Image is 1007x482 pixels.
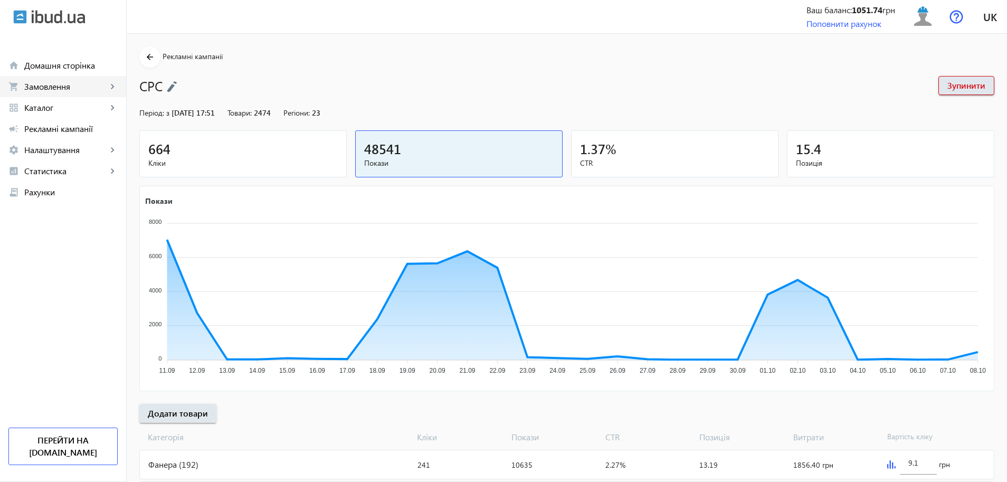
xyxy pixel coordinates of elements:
span: Покази [507,431,601,443]
span: Товари: [227,108,252,118]
mat-icon: home [8,60,19,71]
b: 1051.74 [852,4,882,15]
span: Регіони: [283,108,310,118]
span: Категорія [139,431,413,443]
tspan: 05.10 [880,367,896,374]
div: Фанера (192) [140,450,413,479]
span: Вартість кліку [883,431,977,443]
mat-icon: shopping_cart [8,81,19,92]
span: % [605,140,616,157]
mat-icon: grid_view [8,102,19,113]
mat-icon: receipt_long [8,187,19,197]
span: 2474 [254,108,271,118]
tspan: 6000 [149,253,161,259]
tspan: 04.10 [850,367,866,374]
tspan: 07.10 [940,367,956,374]
tspan: 23.09 [519,367,535,374]
mat-icon: campaign [8,124,19,134]
span: 2.27% [605,460,625,470]
h1: СРС [139,77,928,95]
span: Позиція [796,158,985,168]
span: 48541 [364,140,401,157]
span: Додати товари [148,408,208,419]
mat-icon: settings [8,145,19,155]
img: graph.svg [887,460,896,469]
span: Кліки [413,431,507,443]
tspan: 29.09 [700,367,716,374]
tspan: 01.10 [759,367,775,374]
span: 241 [417,460,430,470]
span: 1856.40 грн [793,460,833,470]
button: Додати товари [139,404,216,423]
mat-icon: keyboard_arrow_right [107,81,118,92]
button: Зупинити [938,76,994,95]
span: Кліки [148,158,338,168]
span: 13.19 [699,460,718,470]
tspan: 17.09 [339,367,355,374]
img: ibud_text.svg [32,10,85,24]
mat-icon: arrow_back [144,51,157,64]
tspan: 21.09 [459,367,475,374]
span: Каталог [24,102,107,113]
tspan: 14.09 [249,367,265,374]
span: 1.37 [580,140,605,157]
span: Рекламні кампанії [24,124,118,134]
img: help.svg [949,10,963,24]
tspan: 26.09 [610,367,625,374]
tspan: 08.10 [970,367,986,374]
tspan: 8000 [149,219,161,225]
span: 664 [148,140,170,157]
span: Рахунки [24,187,118,197]
span: Позиція [695,431,789,443]
span: CTR [580,158,769,168]
mat-icon: keyboard_arrow_right [107,166,118,176]
tspan: 22.09 [489,367,505,374]
img: user.svg [911,5,935,29]
mat-icon: keyboard_arrow_right [107,102,118,113]
span: CTR [601,431,695,443]
tspan: 20.09 [430,367,445,374]
tspan: 28.09 [670,367,686,374]
tspan: 18.09 [369,367,385,374]
span: Домашня сторінка [24,60,118,71]
span: 10635 [511,460,533,470]
tspan: 12.09 [189,367,205,374]
span: uk [983,10,997,23]
text: Покази [145,195,173,205]
span: 15.4 [796,140,821,157]
div: Ваш баланс: грн [806,4,895,16]
tspan: 19.09 [400,367,415,374]
tspan: 27.09 [640,367,655,374]
span: Період: з [139,108,169,118]
tspan: 13.09 [219,367,235,374]
mat-icon: keyboard_arrow_right [107,145,118,155]
a: Поповнити рахунок [806,18,881,29]
tspan: 4000 [149,287,161,294]
span: Покази [364,158,554,168]
span: Статистика [24,166,107,176]
tspan: 06.10 [910,367,926,374]
span: Витрати [789,431,883,443]
tspan: 15.09 [279,367,295,374]
img: ibud.svg [13,10,27,24]
mat-icon: analytics [8,166,19,176]
span: Рекламні кампанії [163,51,223,61]
tspan: 02.10 [790,367,805,374]
tspan: 30.09 [730,367,746,374]
span: 23 [312,108,320,118]
tspan: 03.10 [820,367,835,374]
tspan: 0 [158,355,161,362]
tspan: 2000 [149,321,161,327]
tspan: 25.09 [579,367,595,374]
span: Налаштування [24,145,107,155]
tspan: 16.09 [309,367,325,374]
tspan: 11.09 [159,367,175,374]
span: грн [939,459,950,470]
span: Замовлення [24,81,107,92]
span: [DATE] 17:51 [172,108,215,118]
tspan: 24.09 [549,367,565,374]
a: Перейти на [DOMAIN_NAME] [8,428,118,465]
span: Зупинити [947,80,985,91]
